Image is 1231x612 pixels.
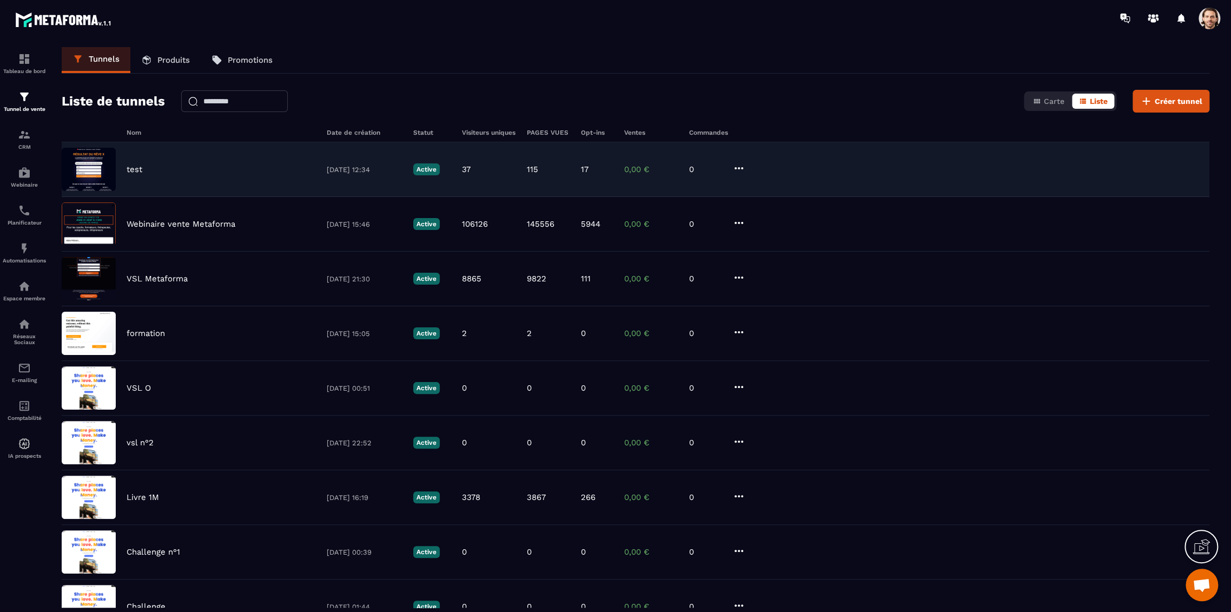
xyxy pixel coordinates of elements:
h6: Commandes [689,129,728,136]
a: automationsautomationsAutomatisations [3,234,46,272]
p: Comptabilité [3,415,46,421]
p: 115 [527,164,538,174]
p: 0,00 € [624,492,678,502]
p: VSL O [127,383,151,393]
h6: Ventes [624,129,678,136]
a: schedulerschedulerPlanificateur [3,196,46,234]
p: 0 [581,547,586,557]
p: Tunnel de vente [3,106,46,112]
img: automations [18,242,31,255]
p: [DATE] 22:52 [327,439,402,447]
img: email [18,361,31,374]
img: social-network [18,318,31,331]
p: Réseaux Sociaux [3,333,46,345]
p: Webinaire [3,182,46,188]
img: formation [18,52,31,65]
p: 0 [462,602,467,611]
p: CRM [3,144,46,150]
p: 0,00 € [624,383,678,393]
p: vsl n°2 [127,438,154,448]
p: 2 [527,328,532,338]
p: 266 [581,492,595,502]
p: 0 [581,383,586,393]
p: 0 [689,219,722,229]
img: automations [18,280,31,293]
a: automationsautomationsEspace membre [3,272,46,310]
p: [DATE] 01:44 [327,603,402,611]
p: 0 [689,328,722,338]
p: 0 [462,438,467,448]
p: Active [413,218,440,230]
p: 0,00 € [624,547,678,557]
p: 0 [689,492,722,502]
p: 9822 [527,274,546,284]
img: scheduler [18,204,31,217]
p: Webinaire vente Metaforma [127,219,235,229]
img: automations [18,166,31,179]
p: 0 [689,164,722,174]
p: [DATE] 15:46 [327,220,402,228]
img: automations [18,437,31,450]
p: Tunnels [89,54,120,64]
p: Active [413,491,440,503]
a: automationsautomationsWebinaire [3,158,46,196]
p: Automatisations [3,258,46,264]
p: 37 [462,164,471,174]
p: 0,00 € [624,274,678,284]
img: logo [15,10,112,29]
p: formation [127,328,165,338]
a: Mở cuộc trò chuyện [1186,569,1218,601]
p: 0 [581,328,586,338]
h6: Date de création [327,129,402,136]
p: Active [413,546,440,558]
a: Tunnels [62,47,130,73]
img: image [62,421,116,464]
img: formation [18,128,31,141]
p: [DATE] 16:19 [327,493,402,502]
p: Active [413,437,440,449]
p: 0 [581,602,586,611]
h2: Liste de tunnels [62,90,165,112]
p: Active [413,382,440,394]
p: 0,00 € [624,164,678,174]
h6: PAGES VUES [527,129,570,136]
p: [DATE] 00:39 [327,548,402,556]
h6: Opt-ins [581,129,613,136]
p: 3867 [527,492,546,502]
img: image [62,530,116,574]
h6: Statut [413,129,451,136]
img: image [62,202,116,246]
a: Produits [130,47,201,73]
h6: Nom [127,129,316,136]
p: 0,00 € [624,602,678,611]
p: 0 [462,383,467,393]
p: test [127,164,142,174]
p: Active [413,163,440,175]
span: Carte [1044,97,1064,106]
p: 0 [527,547,532,557]
p: E-mailing [3,377,46,383]
p: [DATE] 12:34 [327,166,402,174]
p: [DATE] 00:51 [327,384,402,392]
span: Liste [1090,97,1108,106]
p: 145556 [527,219,554,229]
p: Active [413,273,440,285]
p: Tableau de bord [3,68,46,74]
img: image [62,366,116,410]
a: social-networksocial-networkRéseaux Sociaux [3,310,46,353]
button: Liste [1072,94,1114,109]
p: Espace membre [3,295,46,301]
p: 106126 [462,219,488,229]
p: [DATE] 15:05 [327,330,402,338]
a: formationformationTunnel de vente [3,82,46,120]
p: 0 [689,602,722,611]
p: 111 [581,274,591,284]
p: VSL Metaforma [127,274,188,284]
p: 0,00 € [624,438,678,448]
span: Créer tunnel [1155,96,1202,107]
p: Livre 1M [127,492,159,502]
p: Promotions [228,55,273,65]
a: formationformationCRM [3,120,46,158]
p: 3378 [462,492,480,502]
a: Promotions [201,47,283,73]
